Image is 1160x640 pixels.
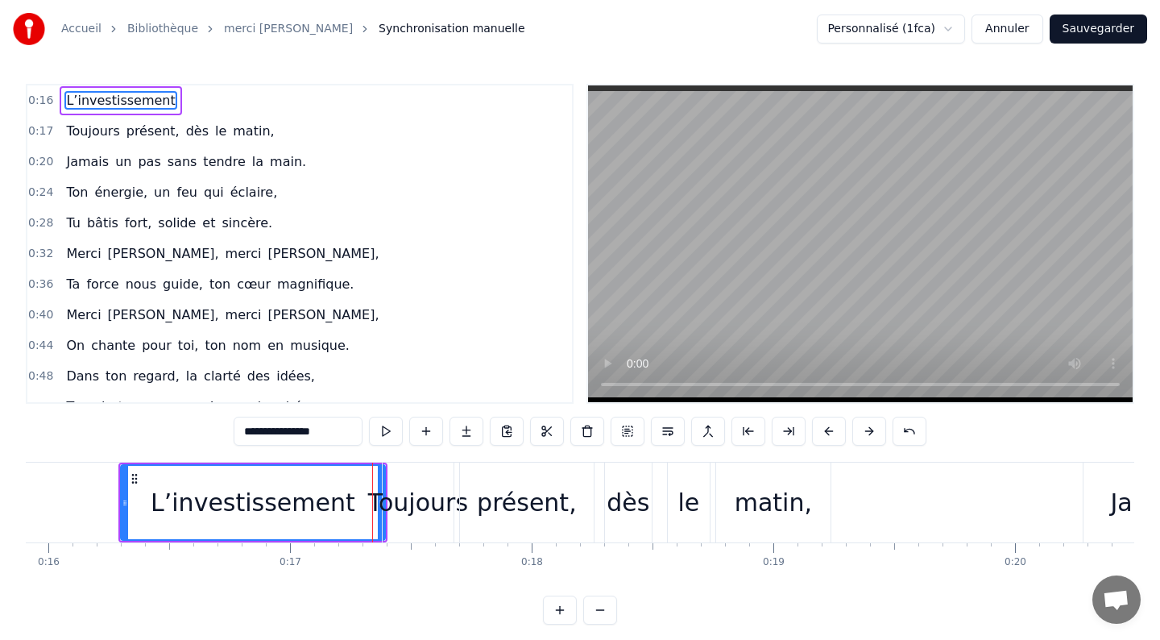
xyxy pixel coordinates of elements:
nav: breadcrumb [61,21,525,37]
span: magnifique. [275,275,355,293]
span: des [246,367,271,385]
div: 0:17 [280,556,301,569]
span: un [114,152,133,171]
span: Toujours [64,122,121,140]
span: qui [202,183,226,202]
span: bâtis [85,214,120,232]
a: merci [PERSON_NAME] [224,21,353,37]
span: Ta [64,275,81,293]
span: un [152,183,172,202]
span: pour [140,336,173,355]
span: qu’on [192,397,231,416]
span: la [251,152,265,171]
div: 0:20 [1005,556,1026,569]
span: cœur [235,275,272,293]
span: 0:17 [28,123,53,139]
span: sais [85,397,114,416]
span: 0:44 [28,338,53,354]
span: 0:36 [28,276,53,293]
span: solide [156,214,197,232]
span: guide, [161,275,205,293]
span: ton [208,275,232,293]
span: idées, [275,367,317,385]
span: dès [184,122,210,140]
div: Ouvrir le chat [1092,576,1141,624]
span: 0:40 [28,307,53,323]
span: 0:52 [28,399,53,415]
span: Tu [64,397,81,416]
div: Toujours [368,484,468,521]
span: force [85,275,120,293]
span: On [64,336,86,355]
button: Sauvegarder [1050,15,1147,44]
div: 0:18 [521,556,543,569]
div: L’investissement [151,484,355,521]
span: ce [170,397,188,416]
span: et [201,214,217,232]
span: cherché. [249,397,308,416]
span: présent, [125,122,181,140]
span: clarté [202,367,242,385]
span: Merci [64,305,102,324]
span: sincère. [220,214,274,232]
span: toi, [176,336,201,355]
span: feu [175,183,199,202]
span: le [213,122,228,140]
span: 0:48 [28,368,53,384]
div: le [677,484,699,521]
span: merci [224,244,263,263]
span: sans [166,152,199,171]
span: 0:28 [28,215,53,231]
span: tendre [201,152,246,171]
span: trouver [117,397,167,416]
span: regard, [131,367,181,385]
span: nom [231,336,263,355]
span: ton [203,336,227,355]
div: présent, [477,484,577,521]
span: nous [124,275,158,293]
span: la [184,367,199,385]
span: Tu [64,214,81,232]
a: Accueil [61,21,101,37]
span: musique. [288,336,351,355]
span: [PERSON_NAME], [106,305,221,324]
img: youka [13,13,45,45]
span: en [266,336,285,355]
span: 0:32 [28,246,53,262]
div: matin, [735,484,812,521]
span: [PERSON_NAME], [106,244,221,263]
span: 0:16 [28,93,53,109]
span: Synchronisation manuelle [379,21,525,37]
div: dès [607,484,649,521]
span: [PERSON_NAME], [266,244,380,263]
span: éclaire, [229,183,280,202]
span: a [234,397,246,416]
span: merci [224,305,263,324]
span: ton [104,367,128,385]
div: 0:16 [38,556,60,569]
span: main. [268,152,308,171]
span: 0:24 [28,185,53,201]
span: énergie, [93,183,149,202]
span: Jamais [64,152,110,171]
span: matin, [231,122,275,140]
span: Dans [64,367,101,385]
span: 0:20 [28,154,53,170]
span: pas [136,152,162,171]
span: Ton [64,183,89,202]
span: Merci [64,244,102,263]
span: chante [89,336,137,355]
span: L’investissement [64,91,176,110]
span: [PERSON_NAME], [266,305,380,324]
a: Bibliothèque [127,21,198,37]
button: Annuler [971,15,1042,44]
div: 0:19 [763,556,785,569]
span: fort, [123,214,153,232]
